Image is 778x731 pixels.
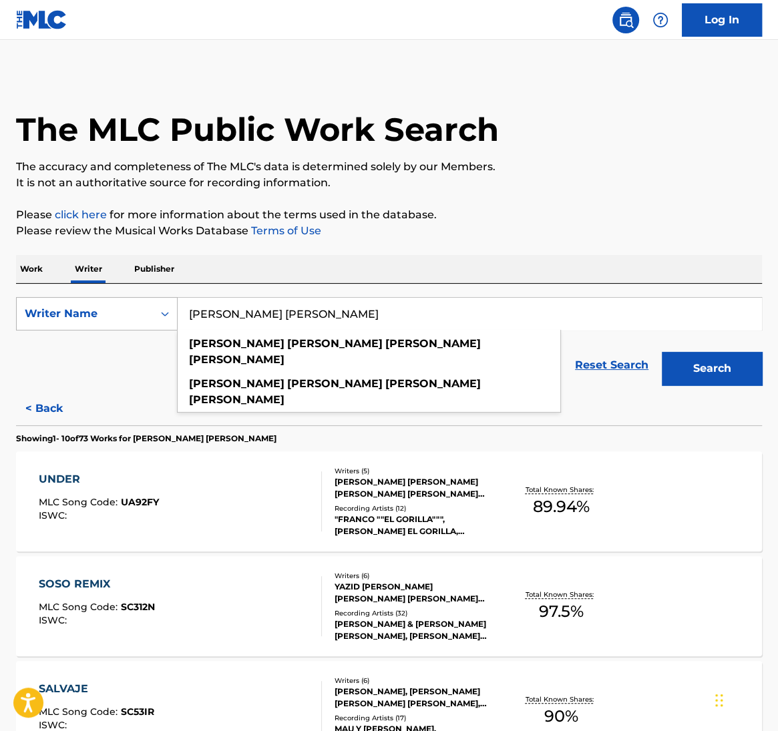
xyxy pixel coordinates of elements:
[16,10,67,29] img: MLC Logo
[16,207,762,223] p: Please for more information about the terms used in the database.
[612,7,639,33] a: Public Search
[335,608,499,618] div: Recording Artists ( 32 )
[385,337,481,350] strong: [PERSON_NAME]
[682,3,762,37] a: Log In
[189,377,284,390] strong: [PERSON_NAME]
[16,159,762,175] p: The accuracy and completeness of The MLC's data is determined solely by our Members.
[715,680,723,720] div: Drag
[335,676,499,686] div: Writers ( 6 )
[39,509,70,521] span: ISWC :
[287,377,383,390] strong: [PERSON_NAME]
[711,667,778,731] iframe: Chat Widget
[652,12,668,28] img: help
[39,576,155,592] div: SOSO REMIX
[335,476,499,500] div: [PERSON_NAME] [PERSON_NAME] [PERSON_NAME] [PERSON_NAME] [PERSON_NAME], [PERSON_NAME], [PERSON_NAME]
[39,601,121,613] span: MLC Song Code :
[39,706,121,718] span: MLC Song Code :
[544,704,578,728] span: 90 %
[189,337,284,350] strong: [PERSON_NAME]
[16,451,762,551] a: UNDERMLC Song Code:UA92FYISWC:Writers (5)[PERSON_NAME] [PERSON_NAME] [PERSON_NAME] [PERSON_NAME] ...
[55,208,107,221] a: click here
[647,7,674,33] div: Help
[39,471,159,487] div: UNDER
[16,255,47,283] p: Work
[335,713,499,723] div: Recording Artists ( 17 )
[248,224,321,237] a: Terms of Use
[287,337,383,350] strong: [PERSON_NAME]
[16,392,96,425] button: < Back
[189,353,284,366] strong: [PERSON_NAME]
[189,393,284,406] strong: [PERSON_NAME]
[385,377,481,390] strong: [PERSON_NAME]
[568,350,655,380] a: Reset Search
[526,589,597,599] p: Total Known Shares:
[121,601,155,613] span: SC312N
[335,581,499,605] div: YAZID [PERSON_NAME] [PERSON_NAME] [PERSON_NAME] [PERSON_NAME] [PERSON_NAME] [PERSON_NAME] [PERSON...
[335,686,499,710] div: [PERSON_NAME], [PERSON_NAME] [PERSON_NAME] [PERSON_NAME], [PERSON_NAME] [PERSON_NAME], [PERSON_NAME]
[130,255,178,283] p: Publisher
[16,109,499,150] h1: The MLC Public Work Search
[16,223,762,239] p: Please review the Musical Works Database
[16,556,762,656] a: SOSO REMIXMLC Song Code:SC312NISWC:Writers (6)YAZID [PERSON_NAME] [PERSON_NAME] [PERSON_NAME] [PE...
[335,571,499,581] div: Writers ( 6 )
[39,681,154,697] div: SALVAJE
[121,496,159,508] span: UA92FY
[16,175,762,191] p: It is not an authoritative source for recording information.
[39,496,121,508] span: MLC Song Code :
[618,12,634,28] img: search
[526,694,597,704] p: Total Known Shares:
[121,706,154,718] span: SC53IR
[25,306,145,322] div: Writer Name
[662,352,762,385] button: Search
[533,495,590,519] span: 89.94 %
[335,466,499,476] div: Writers ( 5 )
[539,599,584,624] span: 97.5 %
[71,255,106,283] p: Writer
[16,433,276,445] p: Showing 1 - 10 of 73 Works for [PERSON_NAME] [PERSON_NAME]
[39,719,70,731] span: ISWC :
[526,485,597,495] p: Total Known Shares:
[39,614,70,626] span: ISWC :
[335,503,499,513] div: Recording Artists ( 12 )
[335,513,499,537] div: "FRANCO ""EL GORILLA""", [PERSON_NAME] EL GORILLA, [PERSON_NAME] "EL GORILLA", [PERSON_NAME] EL G...
[16,297,762,392] form: Search Form
[335,618,499,642] div: [PERSON_NAME] & [PERSON_NAME] [PERSON_NAME], [PERSON_NAME] [PERSON_NAME], [PERSON_NAME] & [PERSON...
